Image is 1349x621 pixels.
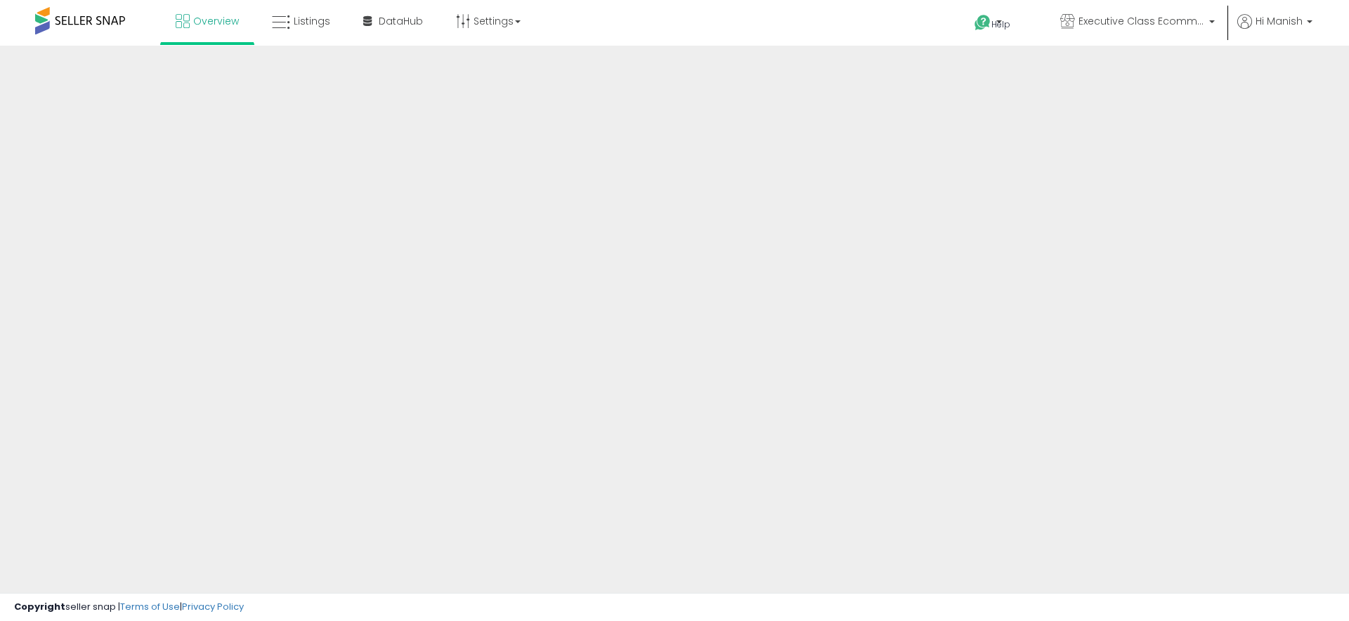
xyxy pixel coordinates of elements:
span: DataHub [379,14,423,28]
i: Get Help [974,14,991,32]
a: Privacy Policy [182,600,244,613]
div: seller snap | | [14,601,244,614]
a: Terms of Use [120,600,180,613]
a: Hi Manish [1237,14,1312,46]
span: Executive Class Ecommerce Inc [1078,14,1205,28]
strong: Copyright [14,600,65,613]
span: Hi Manish [1256,14,1303,28]
span: Overview [193,14,239,28]
a: Help [963,4,1038,46]
span: Listings [294,14,330,28]
span: Help [991,18,1010,30]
